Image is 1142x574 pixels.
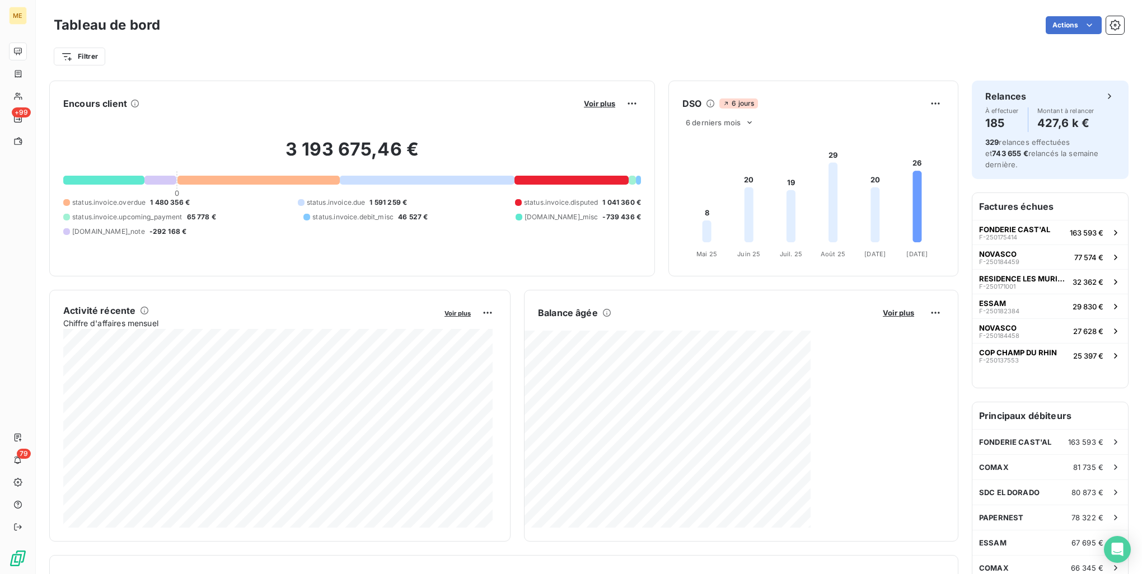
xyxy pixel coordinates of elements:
[187,212,216,222] span: 65 778 €
[985,107,1019,114] span: À effectuer
[979,234,1017,241] span: F-250175414
[972,294,1128,318] button: ESSAMF-25018238429 830 €
[979,308,1019,314] span: F-250182384
[906,250,928,258] tspan: [DATE]
[972,318,1128,343] button: NOVASCOF-25018445827 628 €
[696,250,717,258] tspan: Mai 25
[581,98,619,109] button: Voir plus
[992,149,1028,158] span: 743 655 €
[312,212,394,222] span: status.invoice.debit_misc
[780,250,802,258] tspan: Juil. 25
[879,308,918,318] button: Voir plus
[1071,563,1103,572] span: 66 345 €
[54,48,105,65] button: Filtrer
[602,197,641,208] span: 1 041 360 €
[149,227,187,237] span: -292 168 €
[1074,253,1103,262] span: 77 574 €
[54,15,160,35] h3: Tableau de bord
[1071,488,1103,497] span: 80 873 €
[979,299,1006,308] span: ESSAM
[979,463,1009,472] span: COMAX
[979,225,1050,234] span: FONDERIE CAST'AL
[979,323,1017,332] span: NOVASCO
[737,250,760,258] tspan: Juin 25
[979,357,1019,364] span: F-250137553
[1071,513,1103,522] span: 78 322 €
[864,250,886,258] tspan: [DATE]
[538,306,598,319] h6: Balance âgée
[979,437,1051,446] span: FONDERIE CAST'AL
[398,212,428,222] span: 46 527 €
[979,348,1057,357] span: COP CHAMP DU RHIN
[979,332,1019,339] span: F-250184458
[985,90,1026,103] h6: Relances
[175,189,179,197] span: 0
[1104,536,1131,563] div: Open Intercom Messenger
[972,244,1128,269] button: NOVASCOF-25018445977 574 €
[1046,16,1102,34] button: Actions
[1037,107,1094,114] span: Montant à relancer
[1073,463,1103,472] span: 81 735 €
[1073,302,1103,311] span: 29 830 €
[1073,277,1103,286] span: 32 362 €
[979,283,1015,290] span: F-250171001
[72,227,145,237] span: [DOMAIN_NAME]_note
[602,212,641,222] span: -739 436 €
[1071,538,1103,547] span: 67 695 €
[369,197,407,208] span: 1 591 259 €
[17,449,31,459] span: 79
[979,258,1019,265] span: F-250184459
[979,538,1007,547] span: ESSAM
[979,250,1017,258] span: NOVASCO
[584,99,615,108] span: Voir plus
[63,317,437,329] span: Chiffre d'affaires mensuel
[979,274,1068,283] span: RESIDENCE LES MURIERS
[883,308,914,317] span: Voir plus
[1070,228,1103,237] span: 163 593 €
[972,402,1128,429] h6: Principaux débiteurs
[979,488,1040,497] span: SDC EL DORADO
[63,97,127,110] h6: Encours client
[1068,437,1103,446] span: 163 593 €
[686,118,741,127] span: 6 derniers mois
[985,138,999,147] span: 329
[972,220,1128,244] button: FONDERIE CAST'ALF-250175414163 593 €
[972,269,1128,294] button: RESIDENCE LES MURIERSF-25017100132 362 €
[1073,327,1103,336] span: 27 628 €
[307,197,366,208] span: status.invoice.due
[1073,351,1103,360] span: 25 397 €
[63,304,135,317] h6: Activité récente
[150,197,190,208] span: 1 480 356 €
[972,193,1128,220] h6: Factures échues
[985,138,1099,169] span: relances effectuées et relancés la semaine dernière.
[72,197,146,208] span: status.invoice.overdue
[719,98,757,109] span: 6 jours
[9,549,27,567] img: Logo LeanPay
[979,513,1023,522] span: PAPERNEST
[9,7,27,25] div: ME
[441,308,474,318] button: Voir plus
[821,250,845,258] tspan: Août 25
[524,197,598,208] span: status.invoice.disputed
[985,114,1019,132] h4: 185
[979,563,1009,572] span: COMAX
[1037,114,1094,132] h4: 427,6 k €
[525,212,598,222] span: [DOMAIN_NAME]_misc
[12,107,31,117] span: +99
[72,212,182,222] span: status.invoice.upcoming_payment
[444,309,471,317] span: Voir plus
[682,97,701,110] h6: DSO
[972,343,1128,368] button: COP CHAMP DU RHINF-25013755325 397 €
[63,138,641,172] h2: 3 193 675,46 €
